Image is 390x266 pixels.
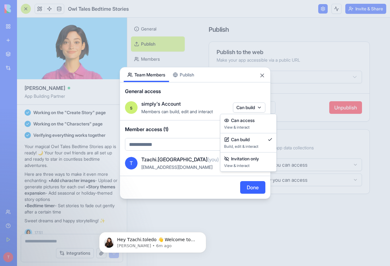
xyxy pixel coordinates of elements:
[231,156,259,162] span: Invitation only
[224,125,273,130] span: View & interact
[224,163,273,168] span: View & interact
[231,117,255,124] span: Can access
[224,144,273,149] span: Build, edit & interact
[220,114,277,172] div: Can build
[231,136,250,143] span: Can build
[90,219,216,263] iframe: Intercom notifications message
